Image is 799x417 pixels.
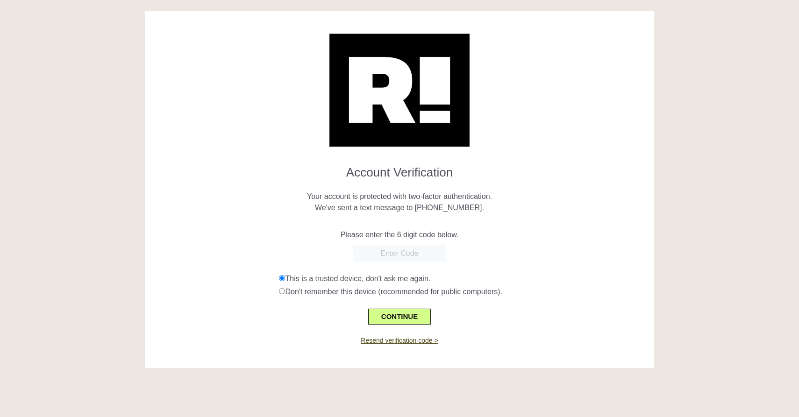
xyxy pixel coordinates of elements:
[279,286,647,297] div: Don't remember this device (recommended for public computers).
[368,309,431,325] button: CONTINUE
[353,245,446,262] input: Enter Code
[279,273,647,284] div: This is a trusted device, don't ask me again.
[329,34,470,147] img: Retention.com
[152,180,647,213] p: Your account is protected with two-factor authentication. We've sent a text message to [PHONE_NUM...
[767,385,790,408] iframe: Intercom live chat
[152,229,647,240] p: Please enter the 6 digit code below.
[361,337,438,344] a: Resend verification code >
[152,158,647,180] h1: Account Verification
